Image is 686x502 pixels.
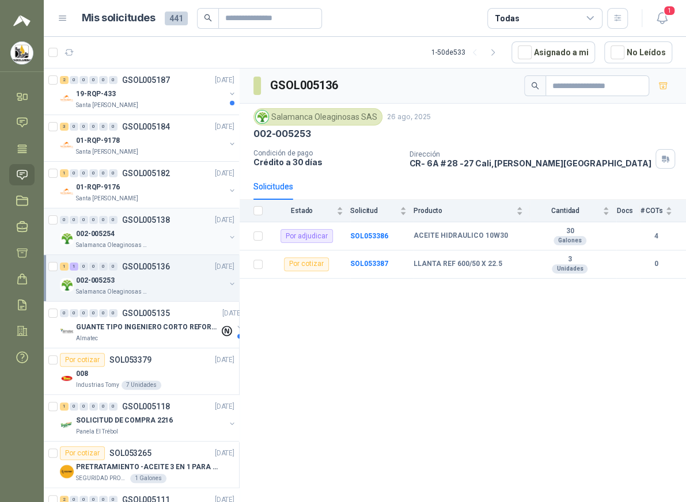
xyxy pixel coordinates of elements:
[281,229,333,243] div: Por adjudicar
[70,309,78,317] div: 0
[253,157,400,167] p: Crédito a 30 días
[60,231,74,245] img: Company Logo
[99,169,108,177] div: 0
[60,353,105,367] div: Por cotizar
[122,263,170,271] p: GSOL005136
[60,120,237,157] a: 3 0 0 0 0 0 GSOL005184[DATE] Company Logo01-RQP-9178Santa [PERSON_NAME]
[60,123,69,131] div: 3
[60,446,105,460] div: Por cotizar
[640,200,686,222] th: # COTs
[530,227,609,236] b: 30
[79,123,88,131] div: 0
[76,229,115,239] p: 002-005254
[70,216,78,224] div: 0
[350,207,397,215] span: Solicitud
[76,89,116,100] p: 19-RQP-433
[215,355,234,366] p: [DATE]
[350,200,414,222] th: Solicitud
[511,41,595,63] button: Asignado a mi
[60,260,237,296] a: 1 1 0 0 0 0 GSOL005136[DATE] Company Logo002-005253Salamanca Oleaginosas SAS
[60,371,74,385] img: Company Logo
[44,348,239,395] a: Por cotizarSOL053379[DATE] Company Logo008Industrias Tomy7 Unidades
[651,8,672,29] button: 1
[60,400,237,436] a: 1 0 0 0 0 0 GSOL005118[DATE] Company LogoSOLICITUD DE COMPRA 2216Panela El Trébol
[79,169,88,177] div: 0
[122,309,170,317] p: GSOL005135
[414,207,514,215] span: Producto
[89,263,98,271] div: 0
[165,12,188,25] span: 441
[215,401,234,412] p: [DATE]
[79,76,88,84] div: 0
[89,402,98,410] div: 0
[99,402,108,410] div: 0
[60,216,69,224] div: 0
[554,236,586,245] div: Galones
[409,150,651,158] p: Dirección
[11,42,33,64] img: Company Logo
[79,309,88,317] div: 0
[60,185,74,199] img: Company Logo
[414,260,502,269] b: LLANTA REF 600/50 X 22.5
[70,123,78,131] div: 0
[284,257,329,271] div: Por cotizar
[640,207,663,215] span: # COTs
[76,381,119,390] p: Industrias Tomy
[99,263,108,271] div: 0
[109,402,118,410] div: 0
[60,309,69,317] div: 0
[640,258,672,269] b: 0
[409,158,651,168] p: CR- 6A # 28 -27 Cali , [PERSON_NAME][GEOGRAPHIC_DATA]
[99,216,108,224] div: 0
[222,308,242,319] p: [DATE]
[604,41,672,63] button: No Leídos
[270,77,340,94] h3: GSOL005136
[89,309,98,317] div: 0
[89,76,98,84] div: 0
[663,5,676,16] span: 1
[70,402,78,410] div: 0
[70,169,78,177] div: 0
[44,442,239,488] a: Por cotizarSOL053265[DATE] Company LogoPRETRATAMIENTO -ACEITE 3 EN 1 PARA ARMAMENTOSEGURIDAD PROV...
[79,216,88,224] div: 0
[215,168,234,179] p: [DATE]
[215,448,234,459] p: [DATE]
[530,255,609,264] b: 3
[350,232,388,240] a: SOL053386
[60,306,244,343] a: 0 0 0 0 0 0 GSOL005135[DATE] Company LogoGUANTE TIPO INGENIERO CORTO REFORZADOAlmatec
[109,216,118,224] div: 0
[76,334,98,343] p: Almatec
[253,180,293,193] div: Solicitudes
[215,215,234,226] p: [DATE]
[204,14,212,22] span: search
[89,216,98,224] div: 0
[76,101,138,110] p: Santa [PERSON_NAME]
[122,216,170,224] p: GSOL005138
[215,75,234,86] p: [DATE]
[89,123,98,131] div: 0
[60,76,69,84] div: 2
[109,263,118,271] div: 0
[76,427,118,436] p: Panela El Trébol
[89,169,98,177] div: 0
[76,275,115,286] p: 002-005253
[60,263,69,271] div: 1
[530,207,600,215] span: Cantidad
[13,14,31,28] img: Logo peakr
[122,169,170,177] p: GSOL005182
[109,169,118,177] div: 0
[60,402,69,410] div: 1
[122,76,170,84] p: GSOL005187
[76,241,149,250] p: Salamanca Oleaginosas SAS
[76,287,149,296] p: Salamanca Oleaginosas SAS
[552,264,588,273] div: Unidades
[109,356,151,364] p: SOL053379
[495,12,519,25] div: Todas
[387,112,431,123] p: 26 ago, 2025
[215,261,234,272] p: [DATE]
[109,309,118,317] div: 0
[130,474,166,483] div: 1 Galones
[350,260,388,268] a: SOL053387
[414,231,508,241] b: ACEITE HIDRAULICO 10W30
